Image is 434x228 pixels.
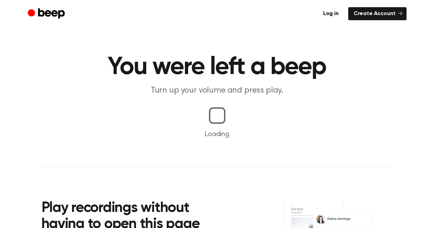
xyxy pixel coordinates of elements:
[8,129,426,140] p: Loading
[318,7,344,20] a: Log in
[348,7,407,20] a: Create Account
[28,7,67,21] a: Beep
[42,55,393,80] h1: You were left a beep
[85,85,349,96] p: Turn up your volume and press play.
